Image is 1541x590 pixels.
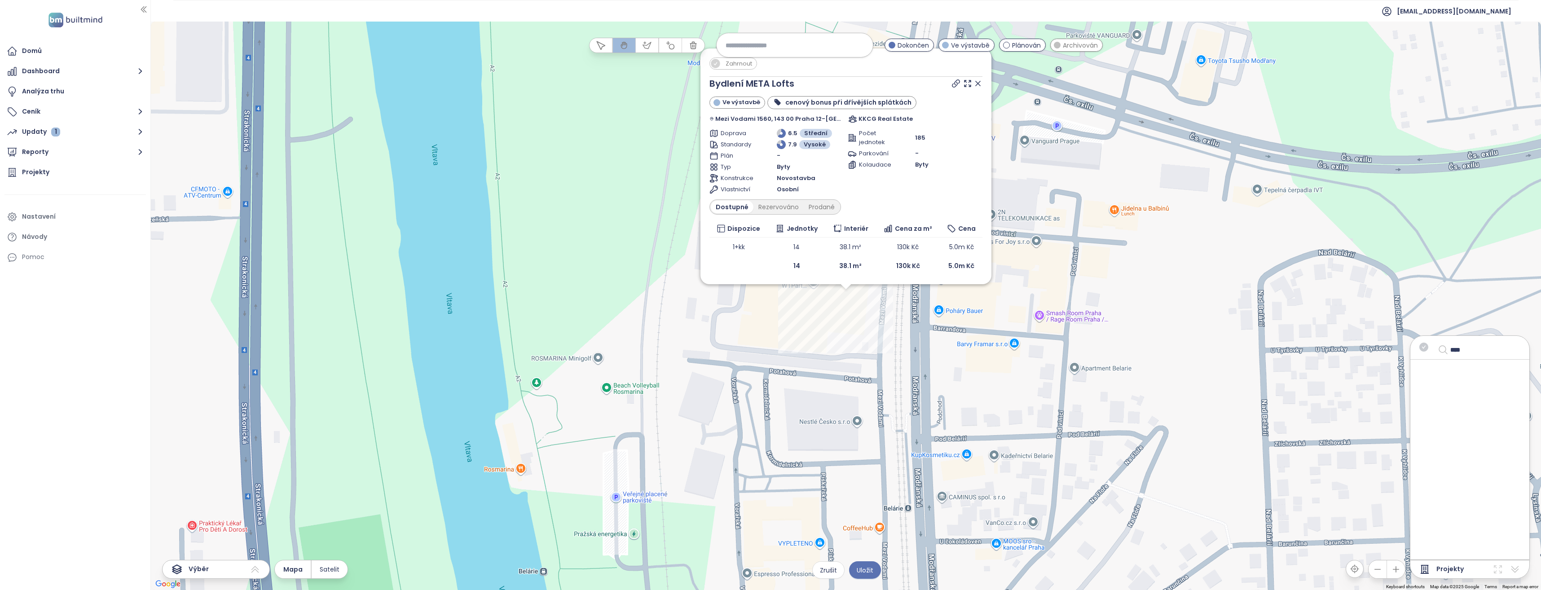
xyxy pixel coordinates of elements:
[4,103,146,121] button: Ceník
[1386,584,1425,590] button: Keyboard shortcuts
[1063,40,1098,50] span: Archivován
[788,129,797,138] span: 6.5
[859,129,893,147] span: Počet jednotek
[1484,584,1497,589] a: Terms (opens in new tab)
[857,565,873,575] span: Uložit
[4,83,146,101] a: Analýza trhu
[849,561,881,579] button: Uložit
[1419,343,1428,352] span: check-circle
[897,242,919,251] span: 130k Kč
[22,126,60,137] div: Updaty
[4,228,146,246] a: Návody
[189,564,209,575] span: Výběr
[283,564,303,574] span: Mapa
[895,224,932,233] span: Cena za m²
[727,224,760,233] span: Dispozice
[153,578,183,590] img: Google
[844,224,868,233] span: Interiér
[753,201,804,213] div: Rezervováno
[1436,564,1464,575] span: Projekty
[22,45,42,57] div: Domů
[153,578,183,590] a: Open this area in Google Maps (opens a new window)
[1397,0,1511,22] span: [EMAIL_ADDRESS][DOMAIN_NAME]
[1502,584,1538,589] a: Report a map error
[722,98,760,107] span: Ve výstavbě
[22,251,44,263] div: Pomoc
[22,231,47,242] div: Návody
[721,129,754,138] span: Doprava
[777,163,790,172] span: Byty
[777,185,799,194] span: Osobní
[709,238,768,256] td: 1+kk
[320,564,339,574] span: Satelit
[4,62,146,80] button: Dashboard
[46,11,105,29] img: logo
[721,151,754,160] span: Plán
[804,140,826,149] span: Vysoké
[4,123,146,141] button: Updaty 1
[721,140,754,149] span: Standardy
[948,261,974,270] b: 5.0m Kč
[785,98,911,107] b: cenový bonus při dřívějších splátkách
[1430,584,1479,589] span: Map data ©2025 Google
[915,160,929,169] span: Byty
[4,42,146,60] a: Domů
[721,174,754,183] span: Konstrukce
[859,114,913,123] span: KKCG Real Estate
[898,40,929,50] span: Dokončen
[949,242,974,251] span: 5.0m Kč
[793,261,800,270] b: 14
[804,129,828,138] span: Střední
[951,40,990,50] span: Ve výstavbě
[777,151,780,160] span: -
[839,261,862,270] b: 38.1 m²
[711,201,753,213] div: Dostupné
[22,211,56,222] div: Nastavení
[51,128,60,136] div: 1
[715,114,844,123] span: Mezi Vodami 1560, 143 00 Praha 12-[GEOGRAPHIC_DATA], [GEOGRAPHIC_DATA]
[721,58,757,69] span: Zahrnout
[788,140,797,149] span: 7.9
[4,163,146,181] a: Projekty
[777,174,815,183] span: Novostavba
[721,163,754,172] span: Typ
[787,224,818,233] span: Jednotky
[896,261,920,270] b: 130k Kč
[4,143,146,161] button: Reporty
[859,149,893,158] span: Parkování
[709,77,794,90] a: Bydlení META Lofts
[804,201,840,213] div: Prodané
[1012,40,1041,50] span: Plánován
[4,248,146,266] div: Pomoc
[859,160,893,169] span: Kolaudace
[915,149,919,158] span: -
[768,238,825,256] td: 14
[958,224,976,233] span: Cena
[4,208,146,226] a: Nastavení
[820,565,837,575] span: Zrušit
[22,86,64,97] div: Analýza trhu
[312,560,348,578] button: Satelit
[275,560,311,578] button: Mapa
[915,133,925,142] span: 185
[812,561,845,579] button: Zrušit
[721,185,754,194] span: Vlastnictví
[826,238,876,256] td: 38.1 m²
[22,167,49,178] div: Projekty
